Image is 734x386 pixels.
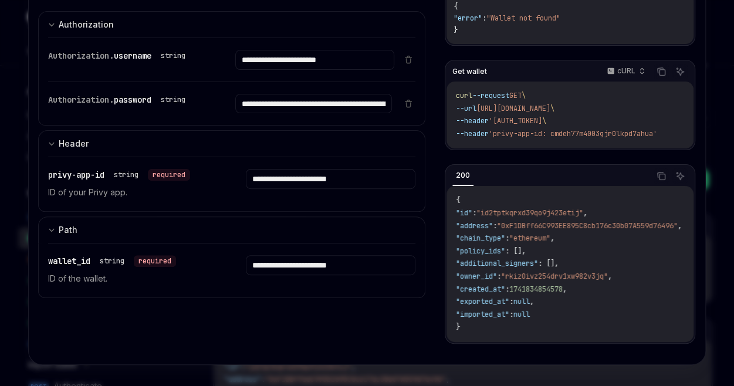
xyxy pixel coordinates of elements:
[563,285,567,294] span: ,
[48,169,190,181] div: privy-app-id
[452,67,487,76] span: Get wallet
[456,272,497,281] span: "owner_id"
[161,51,185,60] div: string
[161,95,185,104] div: string
[542,116,546,126] span: \
[456,310,509,319] span: "imported_at"
[48,170,104,180] span: privy-app-id
[134,255,176,267] div: required
[583,208,587,218] span: ,
[48,50,114,61] span: Authorization.
[678,221,682,231] span: ,
[550,233,554,243] span: ,
[48,255,176,267] div: wallet_id
[114,94,151,105] span: password
[505,233,509,243] span: :
[509,285,563,294] span: 1741834854578
[513,297,530,306] span: null
[456,259,538,268] span: "additional_signers"
[456,297,509,306] span: "exported_at"
[509,91,522,100] span: GET
[654,64,669,79] button: Copy the contents from the code block
[456,208,472,218] span: "id"
[476,104,550,113] span: [URL][DOMAIN_NAME]
[493,221,497,231] span: :
[497,272,501,281] span: :
[497,221,678,231] span: "0xF1DBff66C993EE895C8cb176c30b07A559d76496"
[472,208,476,218] span: :
[59,18,114,32] div: Authorization
[505,246,526,256] span: : [],
[48,94,190,106] div: Authorization.password
[454,2,458,11] span: {
[59,137,89,151] div: Header
[38,216,425,243] button: expand input section
[550,104,554,113] span: \
[454,25,458,35] span: }
[513,310,530,319] span: null
[456,246,505,256] span: "policy_ids"
[456,104,476,113] span: --url
[509,233,550,243] span: "ethereum"
[501,272,608,281] span: "rkiz0ivz254drv1xw982v3jq"
[452,168,473,182] div: 200
[114,50,151,61] span: username
[454,13,482,23] span: "error"
[486,13,560,23] span: "Wallet not found"
[456,195,460,205] span: {
[472,91,509,100] span: --request
[148,169,190,181] div: required
[617,66,635,76] p: cURL
[456,116,489,126] span: --header
[482,13,486,23] span: :
[509,310,513,319] span: :
[114,170,138,180] div: string
[489,129,657,138] span: 'privy-app-id: cmdeh77m4003gjr0lkpd7ahua'
[48,185,218,199] p: ID of your Privy app.
[530,297,534,306] span: ,
[489,116,542,126] span: '[AUTH_TOKEN]
[672,168,688,184] button: Ask AI
[456,221,493,231] span: "address"
[654,168,669,184] button: Copy the contents from the code block
[100,256,124,266] div: string
[48,256,90,266] span: wallet_id
[608,272,612,281] span: ,
[672,64,688,79] button: Ask AI
[38,130,425,157] button: expand input section
[59,223,77,237] div: Path
[48,50,190,62] div: Authorization.username
[476,208,583,218] span: "id2tptkqrxd39qo9j423etij"
[522,91,526,100] span: \
[48,272,218,286] p: ID of the wallet.
[456,322,460,331] span: }
[456,91,472,100] span: curl
[505,285,509,294] span: :
[38,11,425,38] button: expand input section
[456,233,505,243] span: "chain_type"
[538,259,559,268] span: : [],
[48,94,114,105] span: Authorization.
[456,129,489,138] span: --header
[456,285,505,294] span: "created_at"
[600,62,650,82] button: cURL
[509,297,513,306] span: :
